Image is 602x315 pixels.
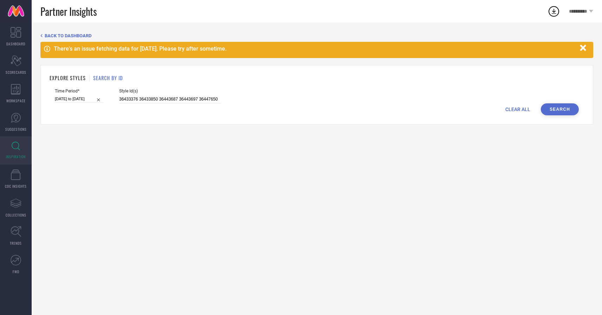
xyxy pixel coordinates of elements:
[6,41,25,46] span: DASHBOARD
[54,45,576,52] div: There's an issue fetching data for [DATE]. Please try after sometime.
[505,107,530,112] span: CLEAR ALL
[13,269,19,274] span: FWD
[6,212,26,218] span: COLLECTIONS
[5,184,27,189] span: CDC INSIGHTS
[547,5,560,18] div: Open download list
[541,103,579,115] button: Search
[119,95,221,103] input: Enter comma separated style ids e.g. 12345, 67890
[6,70,26,75] span: SCORECARDS
[50,74,86,82] h1: EXPLORE STYLES
[55,89,103,94] span: Time Period*
[55,95,103,103] input: Select time period
[6,98,26,103] span: WORKSPACE
[40,33,593,38] div: Back TO Dashboard
[5,127,27,132] span: SUGGESTIONS
[93,74,123,82] h1: SEARCH BY ID
[40,4,97,19] span: Partner Insights
[10,240,22,246] span: TRENDS
[45,33,91,38] span: BACK TO DASHBOARD
[6,154,26,159] span: INSPIRATION
[119,89,221,94] span: Style Id(s)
